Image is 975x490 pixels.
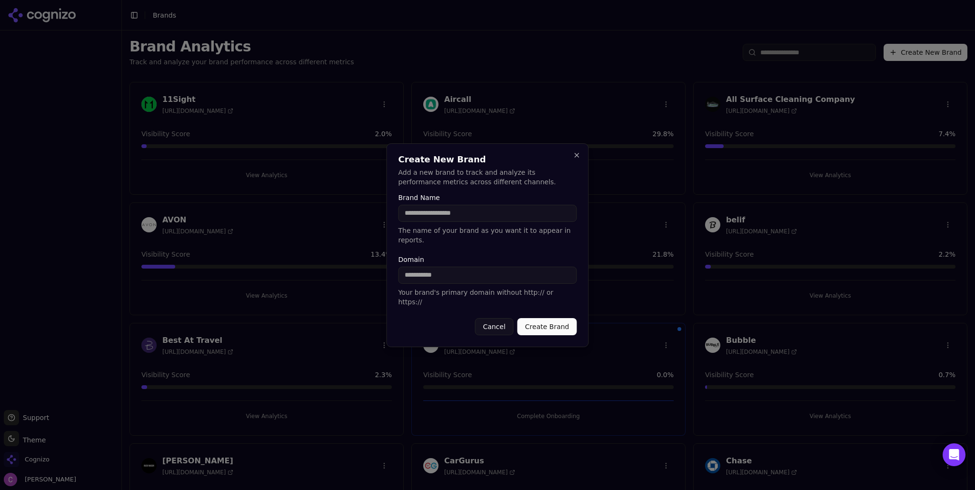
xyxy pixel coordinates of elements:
[398,168,577,187] p: Add a new brand to track and analyze its performance metrics across different channels.
[398,226,577,245] p: The name of your brand as you want it to appear in reports.
[517,318,577,335] button: Create Brand
[398,194,577,201] label: Brand Name
[475,318,513,335] button: Cancel
[398,288,577,307] p: Your brand's primary domain without http:// or https://
[398,256,577,263] label: Domain
[398,155,577,164] h2: Create New Brand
